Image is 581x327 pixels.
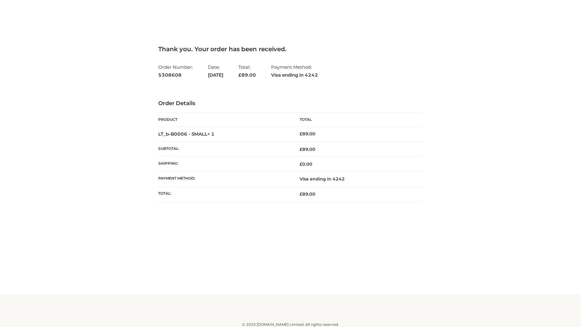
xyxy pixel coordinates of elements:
th: Product [158,113,290,127]
strong: LT_b-B0006 - SMALL [158,131,215,137]
td: Visa ending in 4242 [290,172,423,187]
strong: 5308608 [158,71,193,79]
span: £ [300,131,302,137]
li: Order Number: [158,62,193,80]
span: £ [238,72,241,78]
span: £ [300,191,302,197]
span: £ [300,147,302,152]
th: Total [290,113,423,127]
h3: Thank you. Your order has been received. [158,45,423,53]
th: Shipping: [158,157,290,172]
span: 89.00 [300,191,315,197]
strong: Visa ending in 4242 [271,71,318,79]
li: Total: [238,62,256,80]
span: 89.00 [300,147,315,152]
li: Payment Method: [271,62,318,80]
li: Date: [208,62,223,80]
th: Total: [158,187,290,201]
h3: Order Details [158,100,423,107]
span: 89.00 [238,72,256,78]
strong: × 1 [207,131,215,137]
bdi: 89.00 [300,131,315,137]
strong: [DATE] [208,71,223,79]
th: Payment method: [158,172,290,187]
th: Subtotal: [158,142,290,157]
bdi: 0.00 [300,161,312,167]
span: £ [300,161,302,167]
